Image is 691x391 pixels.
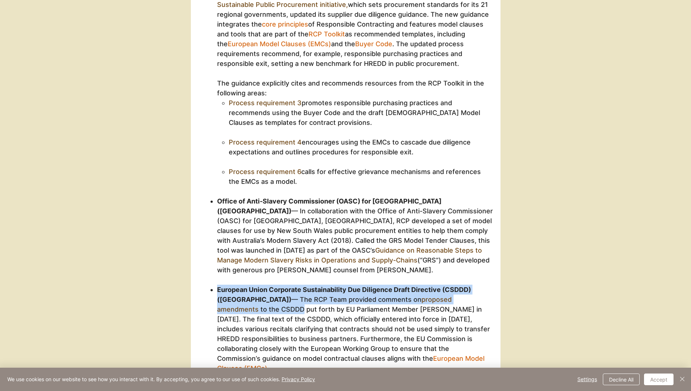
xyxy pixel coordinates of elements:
a: Process requirement 4 [229,138,302,146]
span: Office of Anti-Slavery Commissioner (OASC) for [GEOGRAPHIC_DATA] ([GEOGRAPHIC_DATA]) [217,197,441,215]
button: Accept [644,374,674,385]
p: calls for effective grievance mechanisms and references the EMCs as a model. [229,167,493,196]
a: Buyer Code [355,40,392,48]
p: encourages using the EMCs to cascade due diligence expectations and outlines procedures for respo... [229,137,493,167]
p: — The RCP Team provided comments on to the CSDDD put forth by EU Parliament Member [PERSON_NAME] ... [217,285,493,383]
p: promotes responsible purchasing practices and recommends using the Buyer Code and the draft [DEMO... [229,98,493,137]
a: Process requirement 3 [229,99,302,107]
a: core principles [262,20,308,28]
a: RCP Toolkit [309,30,345,38]
span: Settings [577,374,597,385]
a: European Model Clauses (EMCs) [228,40,331,48]
button: Decline All [603,374,640,385]
span: We use cookies on our website to see how you interact with it. By accepting, you agree to our use... [7,376,315,383]
a: Privacy Policy [282,376,315,382]
img: Close [678,375,687,383]
p: — In collaboration with the Office of Anti-Slavery Commissioner (OASC) for [GEOGRAPHIC_DATA], [GE... [217,196,493,285]
a: Process requirement 6 [229,168,301,175]
button: Close [678,374,687,385]
span: European Union Corporate Sustainability Due Diligence Draft Directive (CSDDD) ([GEOGRAPHIC_DATA]) [217,286,471,303]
